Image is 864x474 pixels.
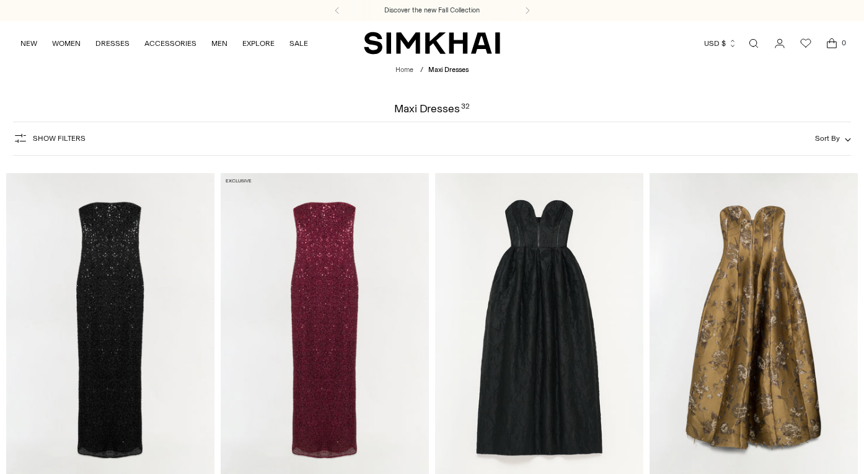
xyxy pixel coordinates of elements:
a: Discover the new Fall Collection [384,6,480,16]
span: Sort By [815,134,840,143]
a: DRESSES [95,30,130,57]
a: Open search modal [741,31,766,56]
button: Sort By [815,132,851,145]
a: WOMEN [52,30,81,57]
span: Maxi Dresses [428,66,469,74]
a: Wishlist [793,31,818,56]
button: USD $ [704,30,737,57]
a: SIMKHAI [364,31,500,55]
button: Show Filters [13,128,86,148]
nav: breadcrumbs [395,65,469,76]
a: ACCESSORIES [144,30,196,57]
span: 0 [838,37,849,48]
span: Show Filters [33,134,86,143]
h1: Maxi Dresses [394,103,469,114]
a: SALE [289,30,308,57]
a: MEN [211,30,227,57]
div: / [420,65,423,76]
div: 32 [461,103,470,114]
a: EXPLORE [242,30,275,57]
a: Go to the account page [767,31,792,56]
a: Open cart modal [819,31,844,56]
a: NEW [20,30,37,57]
a: Home [395,66,413,74]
